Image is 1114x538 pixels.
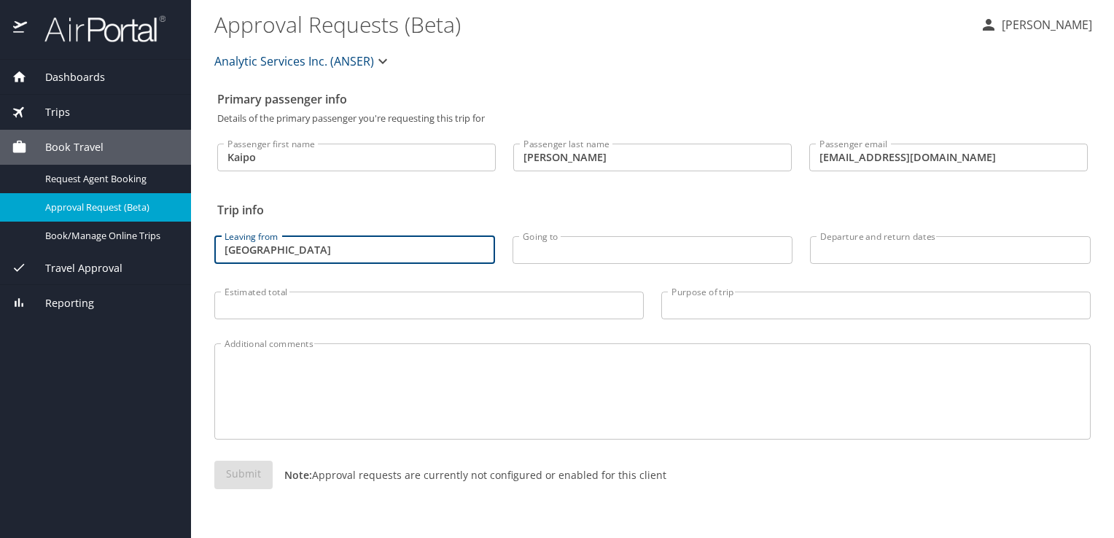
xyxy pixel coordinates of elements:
span: Book Travel [27,139,104,155]
span: Analytic Services Inc. (ANSER) [214,51,374,71]
span: Approval Request (Beta) [45,200,174,214]
button: [PERSON_NAME] [974,12,1098,38]
button: Analytic Services Inc. (ANSER) [209,47,397,76]
span: Reporting [27,295,94,311]
span: Travel Approval [27,260,122,276]
p: Approval requests are currently not configured or enabled for this client [273,467,666,483]
h2: Trip info [217,198,1088,222]
span: Trips [27,104,70,120]
span: Dashboards [27,69,105,85]
span: Request Agent Booking [45,172,174,186]
img: airportal-logo.png [28,15,165,43]
span: Book/Manage Online Trips [45,229,174,243]
img: icon-airportal.png [13,15,28,43]
strong: Note: [284,468,312,482]
h1: Approval Requests (Beta) [214,1,968,47]
p: [PERSON_NAME] [997,16,1092,34]
h2: Primary passenger info [217,87,1088,111]
p: Details of the primary passenger you're requesting this trip for [217,114,1088,123]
